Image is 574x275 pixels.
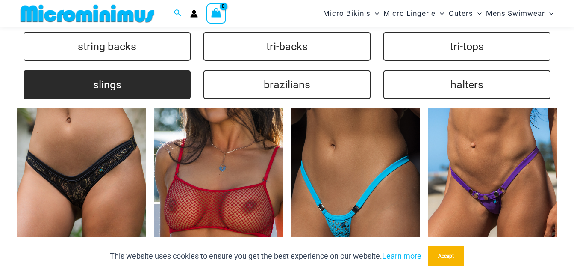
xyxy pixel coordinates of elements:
a: string backs [24,32,191,61]
a: Micro LingerieMenu ToggleMenu Toggle [381,3,446,24]
a: brazilians [203,70,371,99]
a: Micro BikinisMenu ToggleMenu Toggle [321,3,381,24]
a: Mens SwimwearMenu ToggleMenu Toggle [484,3,556,24]
a: slings [24,70,191,99]
span: Menu Toggle [436,3,444,24]
a: Learn more [382,251,421,260]
a: View Shopping Cart, empty [206,3,226,23]
span: Menu Toggle [473,3,482,24]
span: Micro Lingerie [383,3,436,24]
a: halters [383,70,550,99]
img: MM SHOP LOGO FLAT [17,4,158,23]
p: This website uses cookies to ensure you get the best experience on our website. [110,250,421,263]
span: Mens Swimwear [486,3,545,24]
a: tri-backs [203,32,371,61]
span: Micro Bikinis [323,3,371,24]
span: Menu Toggle [545,3,553,24]
span: Outers [449,3,473,24]
a: Search icon link [174,8,182,19]
span: Menu Toggle [371,3,379,24]
a: Account icon link [190,10,198,18]
a: tri-tops [383,32,550,61]
button: Accept [428,246,464,266]
a: OutersMenu ToggleMenu Toggle [447,3,484,24]
nav: Site Navigation [320,1,557,26]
